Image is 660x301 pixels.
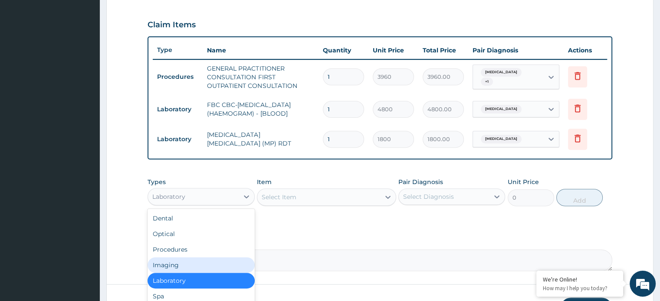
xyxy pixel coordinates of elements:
span: [MEDICAL_DATA] [481,68,522,77]
span: + 1 [481,78,493,86]
th: Unit Price [368,42,418,59]
div: Select Diagnosis [403,192,454,201]
div: Minimize live chat window [142,4,163,25]
td: GENERAL PRACTITIONER CONSULTATION FIRST OUTPATIENT CONSULTATION [203,60,318,94]
span: [MEDICAL_DATA] [481,105,522,113]
div: Chat with us now [45,49,146,60]
td: Laboratory [153,101,203,117]
label: Item [257,178,272,186]
div: Laboratory [148,273,254,288]
th: Quantity [319,42,368,59]
p: How may I help you today? [543,285,617,292]
h3: Claim Items [148,20,196,30]
button: Add [556,189,603,206]
th: Actions [564,42,607,59]
div: Procedures [148,242,254,257]
th: Name [203,42,318,59]
div: Optical [148,226,254,242]
span: We're online! [50,94,120,181]
textarea: Type your message and hit 'Enter' [4,205,165,236]
label: Unit Price [508,178,539,186]
th: Type [153,42,203,58]
td: Laboratory [153,131,203,147]
th: Pair Diagnosis [468,42,564,59]
td: FBC CBC-[MEDICAL_DATA] (HAEMOGRAM) - [BLOOD] [203,96,318,122]
label: Types [148,178,166,186]
td: [MEDICAL_DATA] [MEDICAL_DATA] (MP) RDT [203,126,318,152]
img: d_794563401_company_1708531726252_794563401 [16,43,35,65]
label: Pair Diagnosis [398,178,443,186]
td: Procedures [153,69,203,85]
div: Dental [148,210,254,226]
th: Total Price [418,42,468,59]
label: Comment [148,237,612,245]
div: Laboratory [152,192,185,201]
span: [MEDICAL_DATA] [481,135,522,143]
div: We're Online! [543,275,617,283]
div: Select Item [262,193,296,201]
div: Imaging [148,257,254,273]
